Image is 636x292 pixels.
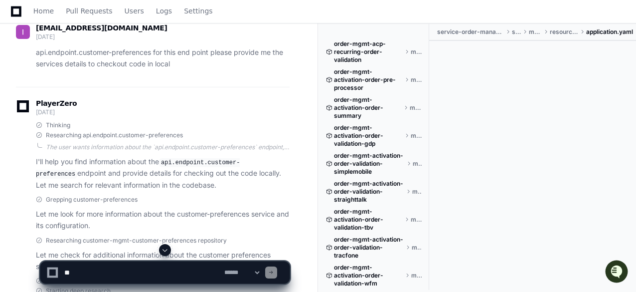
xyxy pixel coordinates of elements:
[36,209,290,232] p: Let me look for more information about the customer-preferences service and its configuration.
[36,24,167,32] span: [EMAIL_ADDRESS][DOMAIN_NAME]
[46,131,183,139] span: Researching api.endpoint.customer-preferences
[46,143,290,151] div: The user wants information about the `api.endpoint.customer-preferences` endpoint, specifically d...
[529,28,542,36] span: main
[46,237,227,245] span: Researching customer-mgmt-customer-preferences repository
[70,104,121,112] a: Powered byPylon
[437,28,503,36] span: service-order-manager
[334,180,404,204] span: order-mgmt-activation-order-validation-straighttalk
[334,96,402,120] span: order-mgmt-activation-order-summary
[412,244,422,252] span: master
[33,8,54,14] span: Home
[16,25,30,39] img: ACg8ocK06T5W5ieIBhCCM0tfyQNGGH5PDXS7xz9geUINmv1x5Pp94A=s96-c
[36,47,290,70] p: api.endpoint.customer-preferences for this end point please provide me the services details to ch...
[413,160,422,168] span: master
[34,84,145,92] div: We're offline, but we'll be back soon!
[156,8,172,14] span: Logs
[411,48,422,56] span: master
[334,124,403,148] span: order-mgmt-activation-order-validation-gdp
[550,28,578,36] span: resources
[410,104,422,112] span: master
[334,68,403,92] span: order-mgmt-activation-order-pre-processor
[604,259,631,286] iframe: Open customer support
[10,40,181,56] div: Welcome
[10,74,28,92] img: 1756235613930-3d25f9e4-fa56-45dd-b3ad-e072dfbd1548
[334,40,403,64] span: order-mgmt-acp-recurring-order-validation
[512,28,521,36] span: src
[411,216,422,224] span: master
[334,208,403,232] span: order-mgmt-activation-order-validation-tbv
[169,77,181,89] button: Start new chat
[334,152,405,176] span: order-mgmt-activation-order-validation-simplemobile
[412,188,422,196] span: master
[46,121,70,129] span: Thinking
[36,156,290,191] p: I'll help you find information about the endpoint and provide details for checking out the code l...
[99,105,121,112] span: Pylon
[34,74,163,84] div: Start new chat
[36,108,54,116] span: [DATE]
[184,8,212,14] span: Settings
[125,8,144,14] span: Users
[46,196,138,204] span: Grepping customer-preferences
[66,8,112,14] span: Pull Requests
[10,10,30,30] img: PlayerZero
[36,33,54,40] span: [DATE]
[411,132,422,140] span: master
[334,236,404,260] span: order-mgmt-activation-order-validation-tracfone
[36,100,77,106] span: PlayerZero
[586,28,633,36] span: application.yaml
[411,76,422,84] span: master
